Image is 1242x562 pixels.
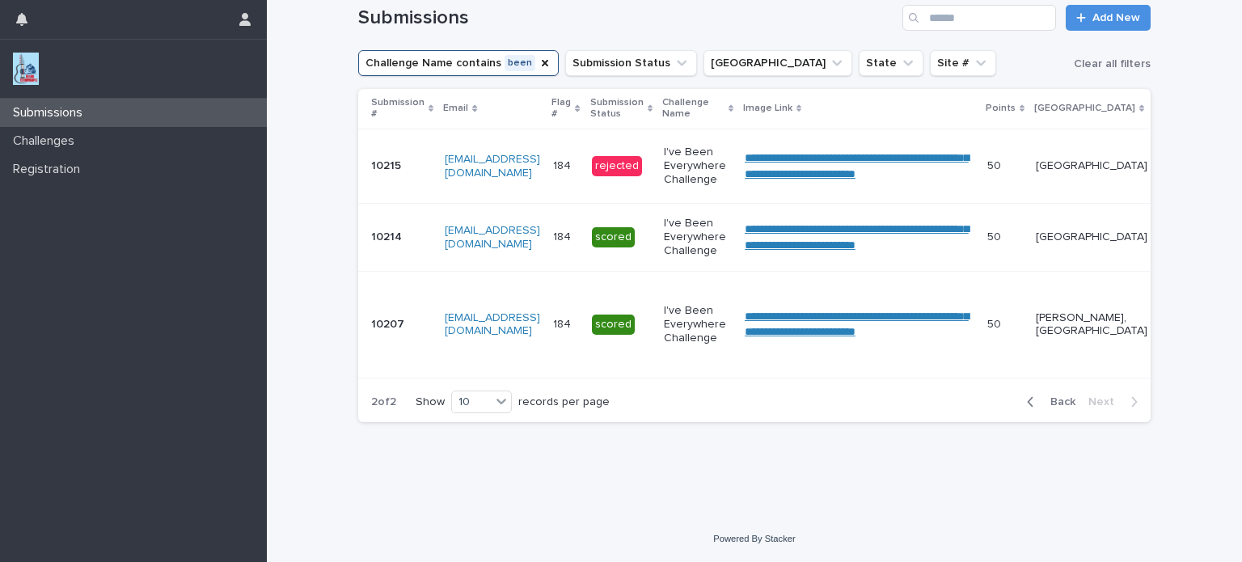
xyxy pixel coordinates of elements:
a: [EMAIL_ADDRESS][DOMAIN_NAME] [445,154,540,179]
p: 10215 [371,156,404,173]
p: 184 [553,227,574,244]
p: Flag # [551,94,571,124]
p: records per page [518,395,610,409]
a: [EMAIL_ADDRESS][DOMAIN_NAME] [445,225,540,250]
p: Submission Status [590,94,644,124]
p: 2 of 2 [358,382,409,422]
p: [GEOGRAPHIC_DATA] [1036,230,1147,244]
p: Image Link [743,99,792,117]
p: 50 [987,315,1004,332]
p: [GEOGRAPHIC_DATA] [1034,99,1135,117]
p: 184 [553,156,574,173]
button: Site # [930,50,996,76]
p: [GEOGRAPHIC_DATA] [1036,159,1147,173]
p: Submission # [371,94,425,124]
p: 184 [553,315,574,332]
button: Challenge Name [358,50,559,76]
input: Search [902,5,1056,31]
p: Points [986,99,1016,117]
span: Next [1088,396,1124,408]
p: I've Been Everywhere Challenge [664,146,732,186]
p: Show [416,395,445,409]
button: Clear all filters [1067,52,1151,76]
button: State [859,50,923,76]
a: [EMAIL_ADDRESS][DOMAIN_NAME] [445,312,540,337]
p: 10207 [371,315,408,332]
p: I've Been Everywhere Challenge [664,217,732,257]
div: scored [592,315,635,335]
p: [PERSON_NAME], [GEOGRAPHIC_DATA] [1036,311,1147,339]
p: Email [443,99,468,117]
button: Next [1082,395,1151,409]
button: Submission Status [565,50,697,76]
button: Closest City [703,50,852,76]
p: Registration [6,162,93,177]
a: Powered By Stacker [713,534,795,543]
p: 50 [987,156,1004,173]
div: rejected [592,156,642,176]
p: 50 [987,227,1004,244]
span: Clear all filters [1074,58,1151,70]
h1: Submissions [358,6,896,30]
div: scored [592,227,635,247]
span: Back [1041,396,1075,408]
img: jxsLJbdS1eYBI7rVAS4p [13,53,39,85]
p: Challenge Name [662,94,724,124]
div: 10 [452,394,491,411]
p: Submissions [6,105,95,120]
a: Add New [1066,5,1151,31]
p: Challenges [6,133,87,149]
p: 10214 [371,227,405,244]
p: I've Been Everywhere Challenge [664,304,732,344]
button: Back [1014,395,1082,409]
span: Add New [1092,12,1140,23]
